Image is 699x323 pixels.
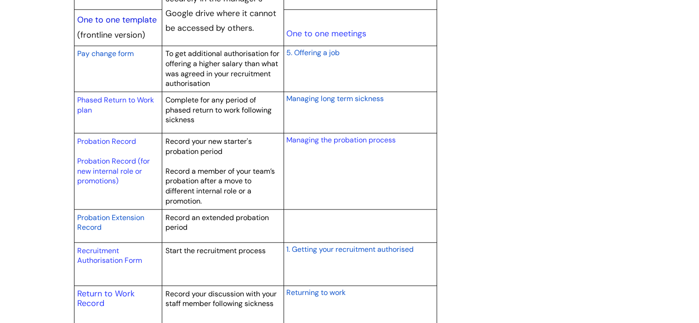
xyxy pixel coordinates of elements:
span: 5. Offering a job [286,48,339,57]
span: Start the recruitment process [165,246,266,255]
a: Probation Record [77,136,136,146]
a: Recruitment Authorisation Form [77,246,142,266]
a: Managing the probation process [286,135,395,145]
span: Record your new starter's probation period [165,136,252,156]
a: One to one meetings [286,28,366,39]
span: Record a member of your team’s probation after a move to different internal role or a promotion. [165,166,275,206]
span: Managing long term sickness [286,94,383,103]
a: Probation Extension Record [77,212,144,233]
a: One to one template [77,14,157,25]
span: 1. Getting your recruitment authorised [286,244,413,254]
span: Record an extended probation period [165,213,269,232]
span: Returning to work [286,288,345,297]
a: 1. Getting your recruitment authorised [286,244,413,255]
span: Complete for any period of phased return to work following sickness [165,95,272,125]
span: Record your discussion with your staff member following sickness [165,289,277,309]
a: Return to Work Record [77,288,135,309]
a: Phased Return to Work plan [77,95,154,115]
a: Returning to work [286,287,345,298]
a: Managing long term sickness [286,93,383,104]
span: Probation Extension Record [77,213,144,232]
a: Probation Record (for new internal role or promotions) [77,156,150,186]
span: To get additional authorisation for offering a higher salary than what was agreed in your recruit... [165,49,279,88]
a: 5. Offering a job [286,47,339,58]
span: Pay change form [77,49,134,58]
a: Pay change form [77,48,134,59]
td: (frontline version) [74,9,162,45]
